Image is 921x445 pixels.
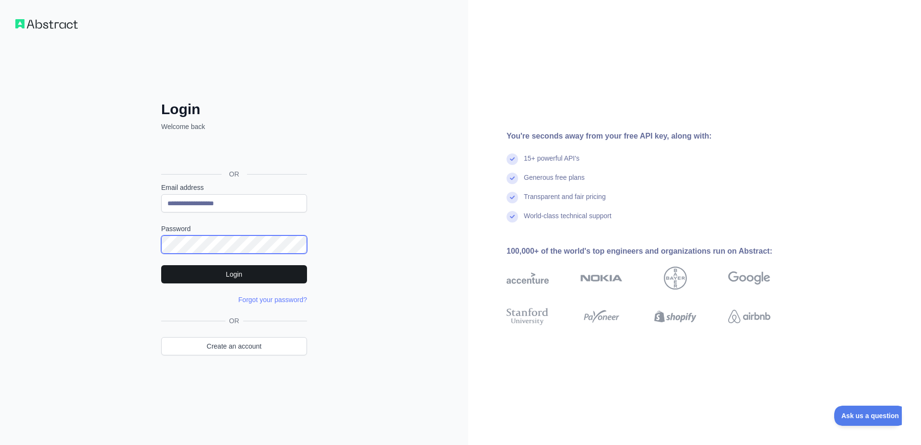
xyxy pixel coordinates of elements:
[834,406,902,426] iframe: Toggle Customer Support
[222,169,247,179] span: OR
[161,337,307,355] a: Create an account
[225,316,243,326] span: OR
[524,153,579,173] div: 15+ powerful API's
[161,142,305,163] div: Sign in with Google. Opens in new tab
[161,224,307,234] label: Password
[524,173,585,192] div: Generous free plans
[524,192,606,211] div: Transparent and fair pricing
[580,267,623,290] img: nokia
[524,211,612,230] div: World-class technical support
[507,211,518,222] img: check mark
[654,306,697,327] img: shopify
[507,173,518,184] img: check mark
[238,296,307,304] a: Forgot your password?
[507,246,801,257] div: 100,000+ of the world's top engineers and organizations run on Abstract:
[507,306,549,327] img: stanford university
[507,267,549,290] img: accenture
[728,267,770,290] img: google
[161,183,307,192] label: Email address
[728,306,770,327] img: airbnb
[161,265,307,283] button: Login
[156,142,310,163] iframe: Sign in with Google Button
[507,192,518,203] img: check mark
[580,306,623,327] img: payoneer
[161,122,307,131] p: Welcome back
[664,267,687,290] img: bayer
[15,19,78,29] img: Workflow
[507,130,801,142] div: You're seconds away from your free API key, along with:
[161,101,307,118] h2: Login
[507,153,518,165] img: check mark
